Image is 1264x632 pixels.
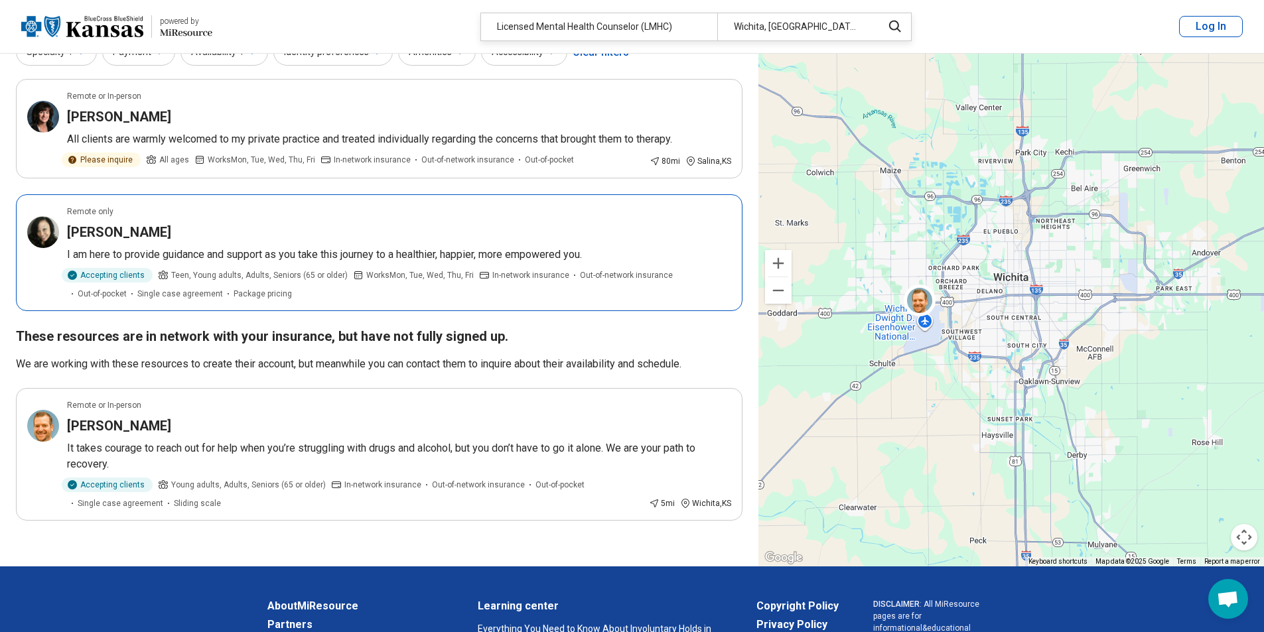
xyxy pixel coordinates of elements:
a: Learning center [478,598,722,614]
span: Out-of-network insurance [580,269,673,281]
div: 80 mi [650,155,680,167]
p: I am here to provide guidance and support as you take this journey to a healthier, happier, more ... [67,247,731,263]
span: Young adults, Adults, Seniors (65 or older) [171,479,326,491]
img: Google [762,549,806,566]
span: Map data ©2025 Google [1095,558,1169,565]
p: It takes courage to reach out for help when you’re struggling with drugs and alcohol, but you don... [67,440,731,472]
span: Package pricing [234,288,292,300]
p: Remote only [67,206,113,218]
div: Salina , KS [685,155,731,167]
span: In-network insurance [334,154,411,166]
a: AboutMiResource [267,598,443,614]
div: Open chat [1208,579,1248,619]
span: Works Mon, Tue, Wed, Thu, Fri [366,269,474,281]
div: powered by [160,15,212,27]
button: Log In [1179,16,1243,37]
p: All clients are warmly welcomed to my private practice and treated individually regarding the con... [67,131,731,147]
h3: [PERSON_NAME] [67,416,171,435]
span: Single case agreement [137,288,223,300]
a: Open this area in Google Maps (opens a new window) [762,549,806,566]
span: Out-of-network insurance [421,154,514,166]
span: Out-of-pocket [78,288,127,300]
div: Accepting clients [62,477,153,492]
p: Remote or In-person [67,90,141,102]
span: Sliding scale [174,497,221,509]
span: Out-of-pocket [535,479,585,491]
h2: These resources are in network with your insurance, but have not fully signed up. [16,327,742,346]
h3: [PERSON_NAME] [67,223,171,241]
span: Out-of-network insurance [432,479,525,491]
span: Teen, Young adults, Adults, Seniors (65 or older) [171,269,348,281]
div: Accepting clients [62,268,153,283]
a: Blue Cross Blue Shield Kansaspowered by [21,11,212,42]
div: Wichita , KS [680,497,731,509]
span: DISCLAIMER [873,600,920,609]
span: Works Mon, Tue, Wed, Thu, Fri [208,154,315,166]
button: Zoom out [765,277,792,304]
span: Single case agreement [78,497,163,509]
div: Please inquire [62,153,141,167]
p: We are working with these resources to create their account, but meanwhile you can contact them t... [16,356,742,372]
span: Out-of-pocket [525,154,574,166]
img: Blue Cross Blue Shield Kansas [21,11,143,42]
span: In-network insurance [492,269,569,281]
span: In-network insurance [344,479,421,491]
div: Licensed Mental Health Counselor (LMHC) [481,13,717,40]
button: Zoom in [765,250,792,277]
span: All ages [159,154,189,166]
button: Map camera controls [1231,524,1257,550]
button: Keyboard shortcuts [1028,557,1088,566]
a: Terms (opens in new tab) [1177,558,1196,565]
a: Copyright Policy [756,598,839,614]
div: 5 mi [649,497,675,509]
a: Report a map error [1204,558,1260,565]
h3: [PERSON_NAME] [67,107,171,126]
div: Wichita, [GEOGRAPHIC_DATA] [717,13,875,40]
p: Remote or In-person [67,399,141,411]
